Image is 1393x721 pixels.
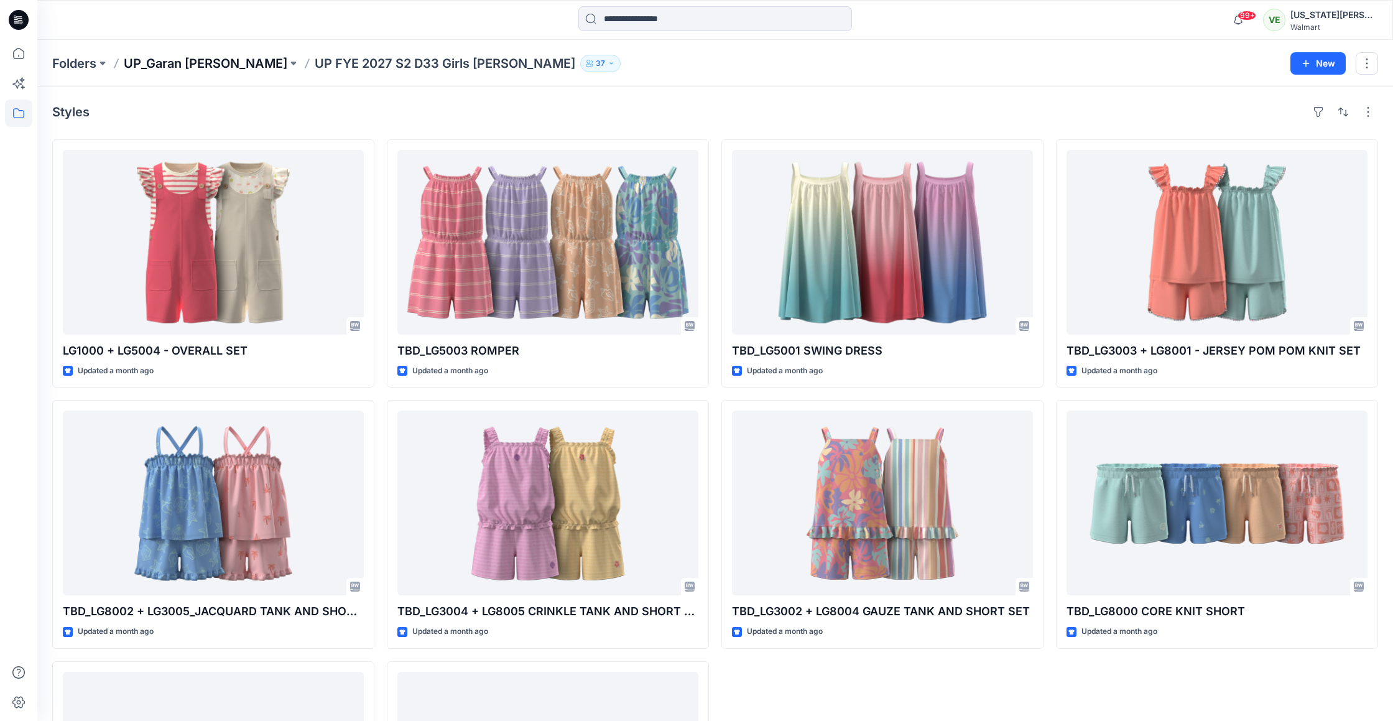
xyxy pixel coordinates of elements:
[63,411,364,595] a: TBD_LG8002 + LG3005_JACQUARD TANK AND SHORT SET
[1081,365,1157,378] p: Updated a month ago
[1067,342,1368,360] p: TBD_LG3003 + LG8001 - JERSEY POM POM KNIT SET
[78,365,154,378] p: Updated a month ago
[1290,7,1377,22] div: [US_STATE][PERSON_NAME]
[397,411,698,595] a: TBD_LG3004 + LG8005 CRINKLE TANK AND SHORT KNIT SET
[52,105,90,119] h4: Styles
[52,55,96,72] a: Folders
[732,150,1033,335] a: TBD_LG5001 SWING DRESS
[412,625,488,638] p: Updated a month ago
[732,411,1033,595] a: TBD_LG3002 + LG8004 GAUZE TANK AND SHORT SET
[78,625,154,638] p: Updated a month ago
[1067,603,1368,620] p: TBD_LG8000 CORE KNIT SHORT
[1067,150,1368,335] a: TBD_LG3003 + LG8001 - JERSEY POM POM KNIT SET
[596,57,605,70] p: 37
[1067,411,1368,595] a: TBD_LG8000 CORE KNIT SHORT
[732,603,1033,620] p: TBD_LG3002 + LG8004 GAUZE TANK AND SHORT SET
[580,55,621,72] button: 37
[124,55,287,72] a: UP_Garan [PERSON_NAME]
[63,150,364,335] a: LG1000 + LG5004 - OVERALL SET
[397,603,698,620] p: TBD_LG3004 + LG8005 CRINKLE TANK AND SHORT KNIT SET
[63,342,364,360] p: LG1000 + LG5004 - OVERALL SET
[397,150,698,335] a: TBD_LG5003 ROMPER
[1238,11,1256,21] span: 99+
[315,55,575,72] p: UP FYE 2027 S2 D33 Girls [PERSON_NAME]
[1290,22,1377,32] div: Walmart
[397,342,698,360] p: TBD_LG5003 ROMPER
[412,365,488,378] p: Updated a month ago
[1263,9,1285,31] div: VE
[1290,52,1346,75] button: New
[1081,625,1157,638] p: Updated a month ago
[747,625,823,638] p: Updated a month ago
[732,342,1033,360] p: TBD_LG5001 SWING DRESS
[63,603,364,620] p: TBD_LG8002 + LG3005_JACQUARD TANK AND SHORT SET
[747,365,823,378] p: Updated a month ago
